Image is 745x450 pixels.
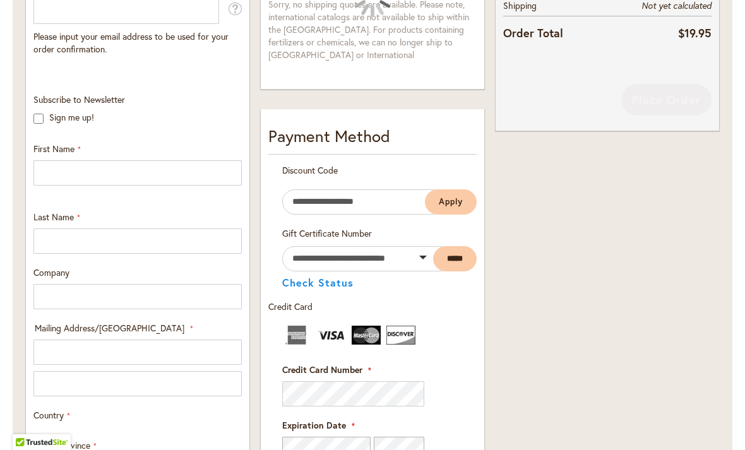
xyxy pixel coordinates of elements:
[282,419,346,431] span: Expiration Date
[678,25,712,40] span: $19.95
[268,124,477,155] div: Payment Method
[439,196,463,207] span: Apply
[503,23,563,42] strong: Order Total
[282,278,354,288] button: Check Status
[425,189,477,215] button: Apply
[33,409,64,421] span: Country
[35,322,184,334] span: Mailing Address/[GEOGRAPHIC_DATA]
[33,266,69,278] span: Company
[282,364,362,376] span: Credit Card Number
[49,111,94,123] label: Sign me up!
[33,93,125,105] span: Subscribe to Newsletter
[386,326,415,345] img: Discover
[282,164,338,176] span: Discount Code
[282,326,311,345] img: American Express
[33,30,229,55] span: Please input your email address to be used for your order confirmation.
[268,300,313,312] span: Credit Card
[317,326,346,345] img: Visa
[9,405,45,441] iframe: Launch Accessibility Center
[33,143,74,155] span: First Name
[282,227,372,239] span: Gift Certificate Number
[352,326,381,345] img: MasterCard
[33,211,74,223] span: Last Name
